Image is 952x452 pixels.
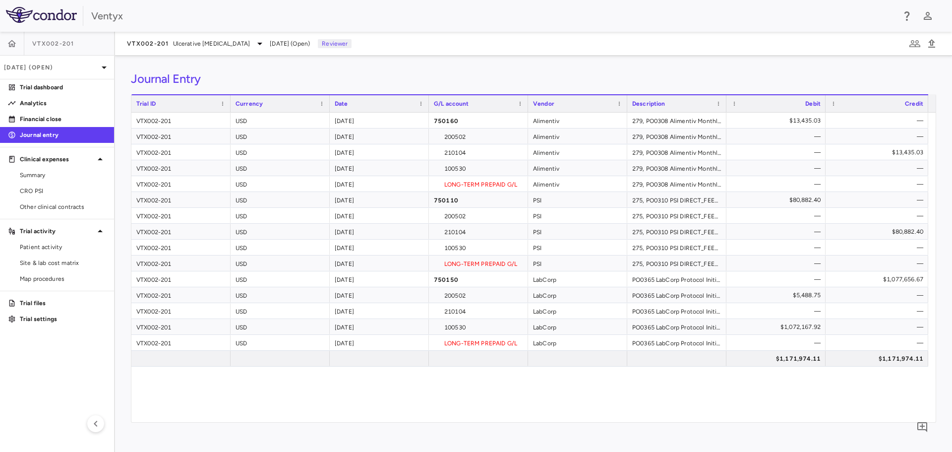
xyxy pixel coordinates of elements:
[6,7,77,23] img: logo-full-SnFGN8VE.png
[231,287,330,303] div: USD
[528,176,627,192] div: Alimentiv
[627,303,726,319] div: PO0365 LabCorp Protocol Initiation, Protocol Management, Reported OOS, Visit Related Costs - Samp...
[834,129,923,144] div: —
[735,240,821,256] div: —
[627,335,726,350] div: PO0365 LabCorp Protocol Initiation, Protocol Management, Reported OOS, Visit Related Costs - Samp...
[173,39,250,48] span: Ulcerative [MEDICAL_DATA]
[627,192,726,207] div: 275, PO0310 PSI DIRECT_FEES, INVESTIGATOR_FEES, PASS_THROUGH
[330,160,429,176] div: [DATE]
[429,335,528,350] div: LONG-TERM PREPAID G/L
[335,100,348,107] span: Date
[429,319,528,334] div: 100530
[20,243,106,252] span: Patient activity
[735,160,821,176] div: —
[632,100,665,107] span: Description
[231,129,330,144] div: USD
[131,71,201,86] h3: Journal Entry
[131,129,231,144] div: VTX002-201
[20,274,106,283] span: Map procedures
[330,176,429,192] div: [DATE]
[834,319,923,335] div: —
[834,176,923,192] div: —
[834,113,923,129] div: —
[131,271,231,287] div: VTX002-201
[231,224,330,239] div: USD
[627,208,726,223] div: 275, PO0310 PSI DIRECT_FEES, INVESTIGATOR_FEES, PASS_THROUGH
[735,113,821,129] div: $13,435.03
[735,144,821,160] div: —
[429,271,528,287] div: 750150
[330,319,429,334] div: [DATE]
[231,192,330,207] div: USD
[330,335,429,350] div: [DATE]
[330,192,429,207] div: [DATE]
[330,240,429,255] div: [DATE]
[131,160,231,176] div: VTX002-201
[429,287,528,303] div: 200502
[528,160,627,176] div: Alimentiv
[834,287,923,303] div: —
[805,100,821,107] span: Debit
[20,258,106,267] span: Site & lab cost matrix
[131,208,231,223] div: VTX002-201
[20,83,106,92] p: Trial dashboard
[231,319,330,334] div: USD
[330,208,429,223] div: [DATE]
[627,319,726,334] div: PO0365 LabCorp Protocol Initiation, Protocol Management, Reported OOS, Visit Related Costs - Samp...
[627,271,726,287] div: PO0365 LabCorp Protocol Initiation, Protocol Management, Reported OOS, Visit Related Costs - Samp...
[20,187,106,195] span: CRO PSI
[20,155,94,164] p: Clinical expenses
[330,271,429,287] div: [DATE]
[528,303,627,319] div: LabCorp
[20,115,106,124] p: Financial close
[330,224,429,239] div: [DATE]
[20,202,106,211] span: Other clinical contracts
[429,160,528,176] div: 100530
[834,192,923,208] div: —
[20,227,94,236] p: Trial activity
[231,160,330,176] div: USD
[528,271,627,287] div: LabCorp
[20,299,106,308] p: Trial files
[20,130,106,139] p: Journal entry
[429,176,528,192] div: LONG-TERM PREPAID G/L
[528,224,627,239] div: PSI
[429,303,528,319] div: 210104
[131,335,231,350] div: VTX002-201
[429,129,528,144] div: 200502
[627,144,726,160] div: 279, PO0308 Alimentiv Monthly - Closeout, Monthly - Conduct, Monthly - Start Up, Visit Related Co...
[627,287,726,303] div: PO0365 LabCorp Protocol Initiation, Protocol Management, Reported OOS, Visit Related Costs - Samp...
[834,160,923,176] div: —
[231,303,330,319] div: USD
[627,113,726,128] div: 279, PO0308 Alimentiv Monthly - Closeout, Monthly - Conduct, Monthly - Start Up, Visit Related Co...
[735,208,821,224] div: —
[231,271,330,287] div: USD
[735,351,821,367] div: $1,171,974.11
[131,287,231,303] div: VTX002-201
[231,256,330,271] div: USD
[270,39,310,48] span: [DATE] (Open)
[914,419,931,436] button: Add comment
[91,8,894,23] div: Ventyx
[834,256,923,271] div: —
[429,256,528,271] div: LONG-TERM PREPAID G/L
[528,144,627,160] div: Alimentiv
[330,144,429,160] div: [DATE]
[627,224,726,239] div: 275, PO0310 PSI DIRECT_FEES, INVESTIGATOR_FEES, PASS_THROUGH
[834,351,923,367] div: $1,171,974.11
[231,176,330,192] div: USD
[735,287,821,303] div: $5,488.75
[131,192,231,207] div: VTX002-201
[533,100,554,107] span: Vendor
[429,240,528,255] div: 100530
[434,100,469,107] span: G/L account
[131,319,231,334] div: VTX002-201
[735,256,821,271] div: —
[735,271,821,287] div: —
[834,224,923,240] div: $80,882.40
[20,171,106,180] span: Summary
[131,176,231,192] div: VTX002-201
[834,271,923,287] div: $1,077,656.67
[131,256,231,271] div: VTX002-201
[627,240,726,255] div: 275, PO0310 PSI DIRECT_FEES, INVESTIGATOR_FEES, PASS_THROUGH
